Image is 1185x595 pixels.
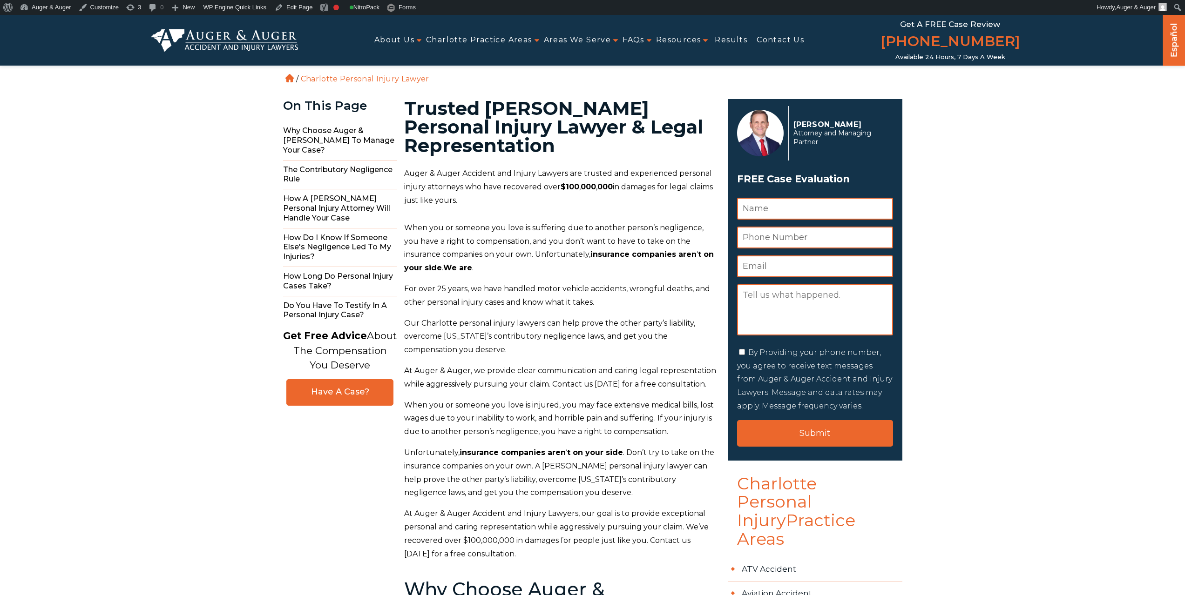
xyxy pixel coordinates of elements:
[426,30,532,51] a: Charlotte Practice Areas
[298,74,432,83] li: Charlotte Personal Injury Lawyer
[283,296,397,325] span: Do You Have to Testify in a Personal Injury Case?
[404,507,717,561] p: At Auger & Auger Accident and Injury Lawyers, our goal is to provide exceptional personal and car...
[590,250,697,259] strong: insurance companies aren
[597,182,613,191] strong: 000
[737,227,893,248] input: Phone Number
[374,30,414,51] a: About Us
[285,74,294,82] a: Home
[737,170,893,188] span: FREE Case Evaluation
[793,129,888,147] span: Attorney and Managing Partner
[567,448,623,457] strong: t on your side
[404,317,717,357] p: Our Charlotte personal injury lawyers can help prove the other party’s liability, overcome [US_ST...
[1167,14,1182,63] a: Español
[561,182,579,191] strong: $100
[737,348,892,410] label: By Providing your phone number, you agree to receive text messages from Auger & Auger Accident an...
[404,99,717,155] h1: Trusted [PERSON_NAME] Personal Injury Lawyer & Legal Representation
[544,30,611,51] a: Areas We Serve
[283,228,397,267] span: How do I Know if Someone Else's Negligence Led to My Injuries?
[737,110,784,156] img: Herbert Auger
[404,364,717,391] p: At Auger & Auger, we provide clear communication and caring legal representation while aggressive...
[793,120,888,129] p: [PERSON_NAME]
[404,399,717,439] p: When you or someone you love is injured, you may face extensive medical bills, lost wages due to ...
[286,379,393,406] a: Have A Case?
[623,30,644,51] a: FAQs
[1116,4,1156,11] span: Auger & Auger
[460,448,566,457] strong: insurance companies aren
[283,189,397,228] span: How a [PERSON_NAME] Personal Injury Attorney Will Handle Your Case
[404,282,717,309] p: For over 25 years, we have handled motor vehicle accidents, wrongful deaths, and other personal i...
[737,198,893,220] input: Name
[895,53,1005,61] span: Available 24 Hours, 7 Days a Week
[404,221,717,275] p: When you or someone you love is suffering due to another person’s negligence, you have a right to...
[728,557,902,582] a: ATV Accident
[283,267,397,296] span: How Long do Personal Injury Cases Take?
[404,446,717,500] p: Unfortunately, ‘ . Don’t try to take on the insurance companies on your own. A [PERSON_NAME] pers...
[283,160,397,190] span: The Contributory Negligence Rule
[404,167,717,207] p: Auger & Auger Accident and Injury Lawyers are trusted and experienced personal injury attorneys w...
[728,475,902,557] span: Charlotte Personal Injury
[151,29,298,51] img: Auger & Auger Accident and Injury Lawyers Logo
[283,328,397,373] p: About The Compensation You Deserve
[737,420,893,447] input: Submit
[880,31,1020,53] a: [PHONE_NUMBER]
[443,263,472,272] strong: We are
[737,255,893,277] input: Email
[656,30,701,51] a: Resources
[900,20,1000,29] span: Get a FREE Case Review
[283,121,397,160] span: Why Choose Auger & [PERSON_NAME] to Manage Your Case?
[757,30,804,51] a: Contact Us
[296,387,384,397] span: Have A Case?
[737,510,855,549] span: Practice Areas
[715,30,747,51] a: Results
[333,5,339,10] div: Focus keyphrase not set
[283,330,367,341] strong: Get Free Advice
[283,99,397,113] div: On This Page
[581,182,596,191] strong: 000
